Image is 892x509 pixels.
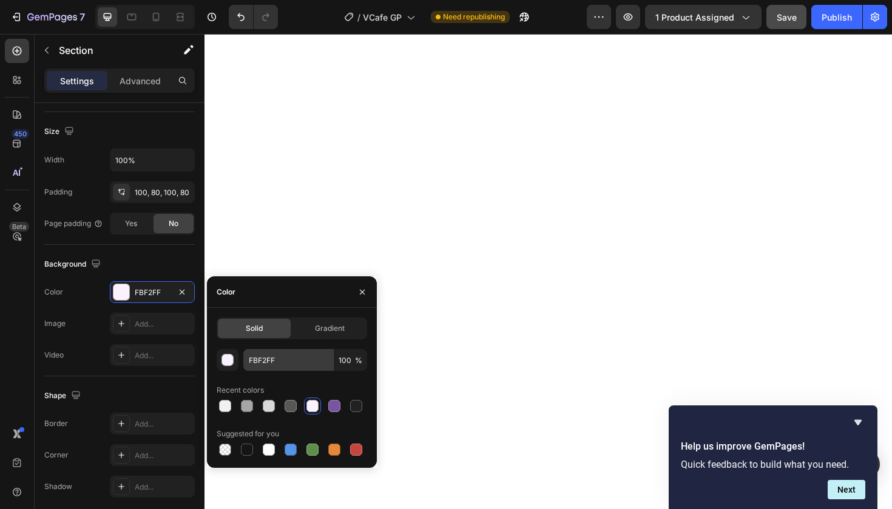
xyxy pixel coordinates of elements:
div: Add... [135,482,192,493]
div: Page padding [44,218,103,229]
p: Quick feedback to build what you need. [681,459,865,470]
div: Publish [822,11,852,24]
span: Solid [246,323,263,334]
span: VCafe GP [363,11,402,24]
div: Add... [135,350,192,361]
iframe: Design area [204,34,892,509]
button: 1 product assigned [645,5,762,29]
p: Advanced [120,75,161,87]
div: Add... [135,319,192,330]
div: Image [44,318,66,329]
button: Next question [828,480,865,499]
span: % [355,355,362,366]
input: Eg: FFFFFF [243,349,333,371]
div: Video [44,350,64,361]
span: 1 product assigned [655,11,734,24]
h2: Help us improve GemPages! [681,439,865,454]
div: Shadow [44,481,72,492]
div: FBF2FF [135,287,170,298]
span: Gradient [315,323,345,334]
div: Add... [135,419,192,430]
button: Publish [811,5,862,29]
div: 100, 80, 100, 80 [135,187,192,198]
p: 7 [79,10,85,24]
div: 450 [12,129,29,139]
span: No [169,218,178,229]
div: Add... [135,450,192,461]
div: Padding [44,187,72,198]
div: Width [44,155,64,165]
div: Undo/Redo [229,5,278,29]
div: Size [44,124,76,140]
div: Recent colors [217,385,264,396]
div: Shape [44,388,83,404]
span: / [357,11,360,24]
div: Color [217,287,235,298]
input: Auto [110,149,194,171]
button: Hide survey [851,415,865,430]
div: Beta [9,222,29,231]
span: Need republishing [443,12,505,22]
span: Yes [125,218,137,229]
div: Corner [44,450,69,461]
div: Background [44,256,103,273]
div: Color [44,287,63,298]
div: Border [44,418,68,429]
div: Suggested for you [217,428,279,439]
p: Settings [60,75,94,87]
button: 7 [5,5,90,29]
span: Save [777,12,797,22]
div: Help us improve GemPages! [681,415,865,499]
button: Save [766,5,806,29]
p: Section [59,43,158,58]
